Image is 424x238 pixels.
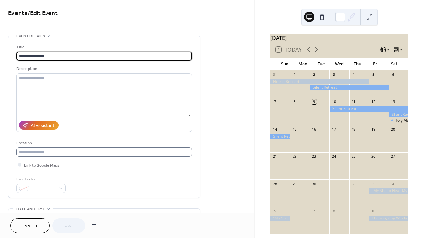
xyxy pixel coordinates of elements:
div: Location [16,140,191,147]
div: 7 [272,99,277,104]
div: Silent Retreat [310,85,389,90]
div: Silent Retreat [389,112,408,117]
div: 8 [331,209,336,213]
div: [DATE] [270,34,408,42]
div: 9 [351,209,356,213]
div: Description [16,66,191,72]
div: House Booked [270,79,369,84]
button: Cancel [10,218,50,233]
div: 4 [391,181,395,186]
span: Date and time [16,206,45,212]
div: AI Assistant [31,123,54,129]
div: 10 [371,209,376,213]
div: 6 [292,209,297,213]
div: 3 [331,72,336,77]
div: 15 [292,127,297,131]
div: Thanksgiving Weekend [369,216,408,221]
div: 23 [312,154,317,159]
span: Link to Google Maps [24,162,59,169]
div: 7 [312,209,317,213]
div: 14 [272,127,277,131]
div: 1 [292,72,297,77]
div: 19 [371,127,376,131]
div: 9 [312,99,317,104]
div: 29 [292,181,297,186]
div: 31 [272,72,277,77]
div: "My Sheep Hear My Voice" Retreat [270,216,290,221]
div: 30 [312,181,317,186]
div: 11 [351,99,356,104]
div: Thu [348,58,367,70]
div: 5 [272,209,277,213]
button: AI Assistant [19,121,59,130]
div: 27 [391,154,395,159]
div: 16 [312,127,317,131]
div: 8 [292,99,297,104]
div: Sat [385,58,403,70]
div: 11 [391,209,395,213]
div: 2 [312,72,317,77]
div: Sun [276,58,294,70]
div: 17 [331,127,336,131]
div: 28 [272,181,277,186]
div: Silent Retreat [270,134,290,139]
div: 18 [351,127,356,131]
div: 13 [391,99,395,104]
div: Fri [367,58,385,70]
span: Event details [16,33,45,40]
div: Wed [330,58,348,70]
div: 3 [371,181,376,186]
div: 10 [331,99,336,104]
div: 1 [331,181,336,186]
div: 12 [371,99,376,104]
span: / Edit Event [28,7,58,20]
div: Holy Mass [395,118,413,123]
div: Tue [312,58,330,70]
div: 6 [391,72,395,77]
div: 20 [391,127,395,131]
div: 2 [351,181,356,186]
div: 22 [292,154,297,159]
div: 4 [351,72,356,77]
div: Holy Mass [389,118,408,123]
div: 24 [331,154,336,159]
div: "My Sheep Hear My Voice" Retreat [369,188,408,194]
div: 25 [351,154,356,159]
div: 21 [272,154,277,159]
div: Title [16,44,191,51]
a: Events [8,7,28,20]
div: 5 [371,72,376,77]
div: Silent Retreat [329,106,408,112]
div: Mon [294,58,312,70]
div: 26 [371,154,376,159]
div: Event color [16,176,64,183]
span: Cancel [21,223,38,230]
